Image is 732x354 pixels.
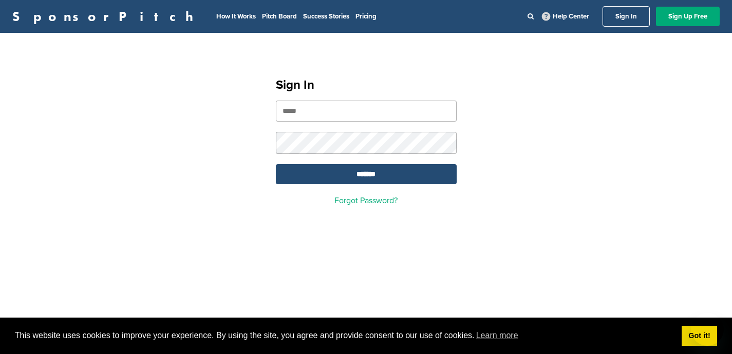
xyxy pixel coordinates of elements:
a: SponsorPitch [12,10,200,23]
a: Pitch Board [262,12,297,21]
h1: Sign In [276,76,457,94]
a: Success Stories [303,12,349,21]
span: This website uses cookies to improve your experience. By using the site, you agree and provide co... [15,328,673,343]
a: Sign Up Free [656,7,720,26]
iframe: Button to launch messaging window [691,313,724,346]
a: How It Works [216,12,256,21]
a: Sign In [603,6,650,27]
a: learn more about cookies [475,328,520,343]
a: dismiss cookie message [682,326,717,346]
a: Pricing [355,12,377,21]
a: Forgot Password? [334,195,398,206]
a: Help Center [540,10,591,23]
